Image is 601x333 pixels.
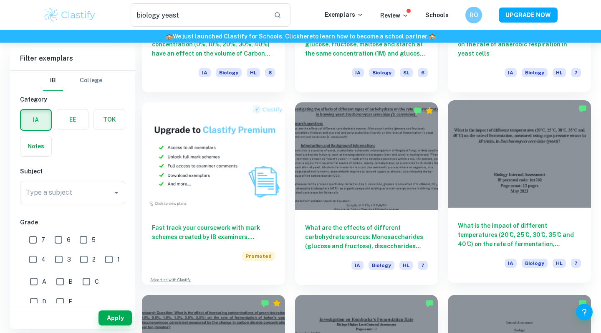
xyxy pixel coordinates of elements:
[57,109,88,130] button: EE
[152,31,275,58] h6: How does varying the sucrose concentration (0%, 10%, 20%, 30%, 40%) have an effect on the volume ...
[152,223,275,241] h6: Fast track your coursework with mark schemes created by IB examiners. Upgrade now
[505,68,517,77] span: IA
[418,261,428,270] span: 7
[295,102,438,285] a: What are the effects of different carbohydrate sources: Monosaccharides (glucose and fructose), d...
[458,221,581,249] h6: What is the impact of different temperatures (20 ̊C, 25 ̊C, 30 ̊C, 35 ̊C and 40 ̊C) on the rate o...
[265,68,275,77] span: 6
[399,261,413,270] span: HL
[469,10,479,20] h6: RO
[2,32,599,41] h6: We just launched Clastify for Schools. Click to learn how to become a school partner.
[425,107,434,115] div: Premium
[67,235,71,244] span: 6
[10,47,135,70] h6: Filter exemplars
[80,71,102,91] button: College
[369,68,395,77] span: Biology
[95,277,99,286] span: C
[369,261,394,270] span: Biology
[571,259,581,268] span: 7
[67,255,71,264] span: 3
[380,11,409,20] p: Review
[505,259,517,268] span: IA
[41,255,45,264] span: 4
[92,255,96,264] span: 2
[458,31,581,58] h6: The impact of changing sugar solutions on the rate of anaerobic respiration in yeast cells
[117,255,120,264] span: 1
[352,68,364,77] span: IA
[43,71,102,91] div: Filter type choice
[216,68,242,77] span: Biology
[273,299,281,308] div: Premium
[553,68,566,77] span: HL
[522,259,548,268] span: Biology
[351,261,364,270] span: IA
[429,33,436,40] span: 🏫
[68,277,73,286] span: B
[553,259,566,268] span: HL
[20,218,125,227] h6: Grade
[578,104,587,113] img: Marked
[305,31,428,58] h6: How does different types of sugars: glucose, fructose, maltose and starch at the same concentrati...
[325,10,364,19] p: Exemplars
[242,252,275,261] span: Promoted
[448,102,591,285] a: What is the impact of different temperatures (20 ̊C, 25 ̊C, 30 ̊C, 35 ̊C and 40 ̊C) on the rate o...
[400,68,413,77] span: SL
[43,7,96,23] img: Clastify logo
[571,68,581,77] span: 7
[578,299,587,308] img: Marked
[199,68,211,77] span: IA
[166,33,173,40] span: 🏫
[414,107,422,115] img: Marked
[261,299,269,308] img: Marked
[300,33,313,40] a: here
[111,187,122,198] button: Open
[92,235,96,244] span: 5
[20,95,125,104] h6: Category
[425,12,449,18] a: Schools
[21,110,51,130] button: IA
[576,304,593,320] button: Help and Feedback
[131,3,267,27] input: Search for any exemplars...
[522,68,548,77] span: Biology
[150,277,191,283] a: Advertise with Clastify
[68,297,72,306] span: E
[20,167,125,176] h6: Subject
[98,310,132,325] button: Apply
[142,102,285,210] img: Thumbnail
[499,8,558,23] button: UPGRADE NOW
[94,109,125,130] button: TOK
[43,71,63,91] button: IB
[465,7,482,23] button: RO
[42,277,46,286] span: A
[247,68,260,77] span: HL
[20,136,51,156] button: Notes
[418,68,428,77] span: 6
[42,297,46,306] span: D
[41,235,45,244] span: 7
[305,223,428,251] h6: What are the effects of different carbohydrate sources: Monosaccharides (glucose and fructose), d...
[425,299,434,308] img: Marked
